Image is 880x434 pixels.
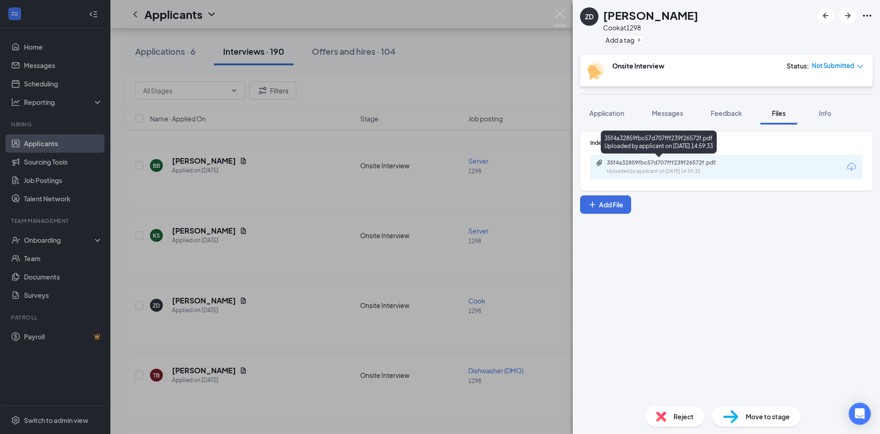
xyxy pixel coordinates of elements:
[817,7,834,24] button: ArrowLeftNew
[840,7,856,24] button: ArrowRight
[636,37,642,43] svg: Plus
[585,12,593,21] div: ZD
[607,159,736,166] div: 35f4a32859fbc57d707fff239f26572f.pdf
[787,61,809,70] div: Status :
[862,10,873,21] svg: Ellipses
[846,161,857,172] svg: Download
[601,131,717,154] div: 35f4a32859fbc57d707fff239f26572f.pdf Uploaded by applicant on [DATE] 14:59:33
[819,109,831,117] span: Info
[588,200,597,209] svg: Plus
[711,109,742,117] span: Feedback
[820,10,831,21] svg: ArrowLeftNew
[857,63,863,70] span: down
[612,62,664,70] b: Onsite Interview
[673,411,694,422] span: Reject
[603,35,644,45] button: PlusAdd a tag
[812,61,854,70] span: Not Submitted
[596,159,745,175] a: Paperclip35f4a32859fbc57d707fff239f26572f.pdfUploaded by applicant on [DATE] 14:59:33
[603,7,698,23] h1: [PERSON_NAME]
[842,10,853,21] svg: ArrowRight
[603,23,698,32] div: Cook at 1298
[580,195,631,214] button: Add FilePlus
[607,168,745,175] div: Uploaded by applicant on [DATE] 14:59:33
[589,109,624,117] span: Application
[772,109,786,117] span: Files
[746,411,790,422] span: Move to stage
[652,109,683,117] span: Messages
[596,159,603,166] svg: Paperclip
[590,139,863,147] div: Indeed Resume
[849,403,871,425] div: Open Intercom Messenger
